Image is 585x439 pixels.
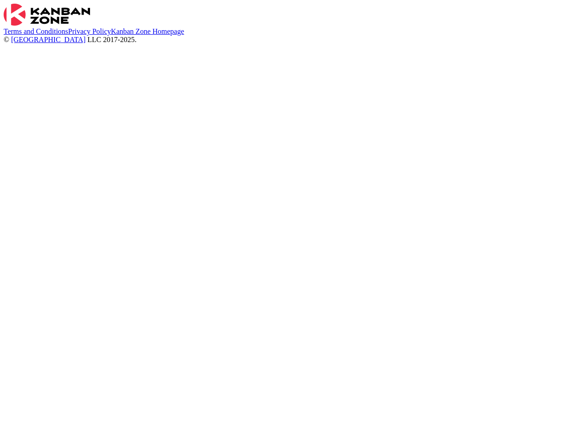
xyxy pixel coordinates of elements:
[11,36,85,43] a: [GEOGRAPHIC_DATA]
[4,27,68,35] a: Terms and Conditions
[68,27,111,35] a: Privacy Policy
[4,4,90,26] img: Kanban Zone
[4,36,581,44] div: © LLC 2017- 2025 .
[111,27,184,35] a: Kanban Zone Homepage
